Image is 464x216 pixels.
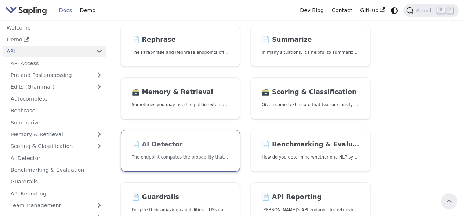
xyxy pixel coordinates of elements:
h2: Guardrails [132,193,229,201]
a: Contact [328,5,356,16]
a: Memory & Retrieval [7,129,106,140]
a: GitHub [356,5,389,16]
a: 🗃️ Scoring & ClassificationGiven some text, score that text or classify it into one of a set of p... [251,77,370,119]
a: 📄️ AI DetectorThe endpoint computes the probability that a piece of text is AI-generated, [121,130,240,172]
p: In many situations, it's helpful to summarize a longer document into a shorter, more easily diges... [262,49,359,56]
h2: API Reporting [262,193,359,201]
a: Edits (Grammar) [7,82,106,92]
button: Scroll back to top [441,193,457,209]
p: Given some text, score that text or classify it into one of a set of pre-specified categories. [262,101,359,108]
a: 📄️ Benchmarking & EvaluationHow do you determine whether one NLP system that suggests edits [251,130,370,172]
a: 📄️ RephraseThe Paraphrase and Rephrase endpoints offer paraphrasing for particular styles. [121,25,240,67]
a: Benchmarking & Evaluation [7,165,106,175]
button: Search (Command+K) [403,4,458,17]
a: Rephrase [7,105,106,116]
h2: Benchmarking & Evaluation [262,141,359,149]
h2: Scoring & Classification [262,88,359,96]
a: Sapling.ai [5,5,50,16]
span: Search [414,8,437,14]
a: 📄️ SummarizeIn many situations, it's helpful to summarize a longer document into a shorter, more ... [251,25,370,67]
p: How do you determine whether one NLP system that suggests edits [262,154,359,161]
p: Sapling's API endpoint for retrieving API usage analytics. [262,206,359,213]
a: Pre and Postprocessing [7,70,106,81]
a: Autocomplete [7,93,106,104]
button: Collapse sidebar category 'API' [92,46,106,57]
a: Docs [55,5,76,16]
h2: AI Detector [132,141,229,149]
kbd: ⌘ [437,7,445,14]
a: Team Management [7,200,106,211]
a: Guardrails [7,176,106,187]
p: The endpoint computes the probability that a piece of text is AI-generated, [132,154,229,161]
a: Welcome [3,22,106,33]
h2: Memory & Retrieval [132,88,229,96]
button: Switch between dark and light mode (currently system mode) [389,5,400,16]
h2: Summarize [262,36,359,44]
a: Scoring & Classification [7,141,106,152]
a: Demo [3,34,106,45]
a: Demo [76,5,99,16]
a: API Access [7,58,106,68]
a: AI Detector [7,153,106,163]
a: Summarize [7,117,106,128]
p: The Paraphrase and Rephrase endpoints offer paraphrasing for particular styles. [132,49,229,56]
kbd: K [446,7,453,14]
p: Sometimes you may need to pull in external information that doesn't fit in the context size of an... [132,101,229,108]
p: Despite their amazing capabilities, LLMs can often behave in undesired [132,206,229,213]
a: API [3,46,92,57]
a: API Reporting [7,188,106,199]
h2: Rephrase [132,36,229,44]
img: Sapling.ai [5,5,47,16]
a: Dev Blog [296,5,327,16]
a: 🗃️ Memory & RetrievalSometimes you may need to pull in external information that doesn't fit in t... [121,77,240,119]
